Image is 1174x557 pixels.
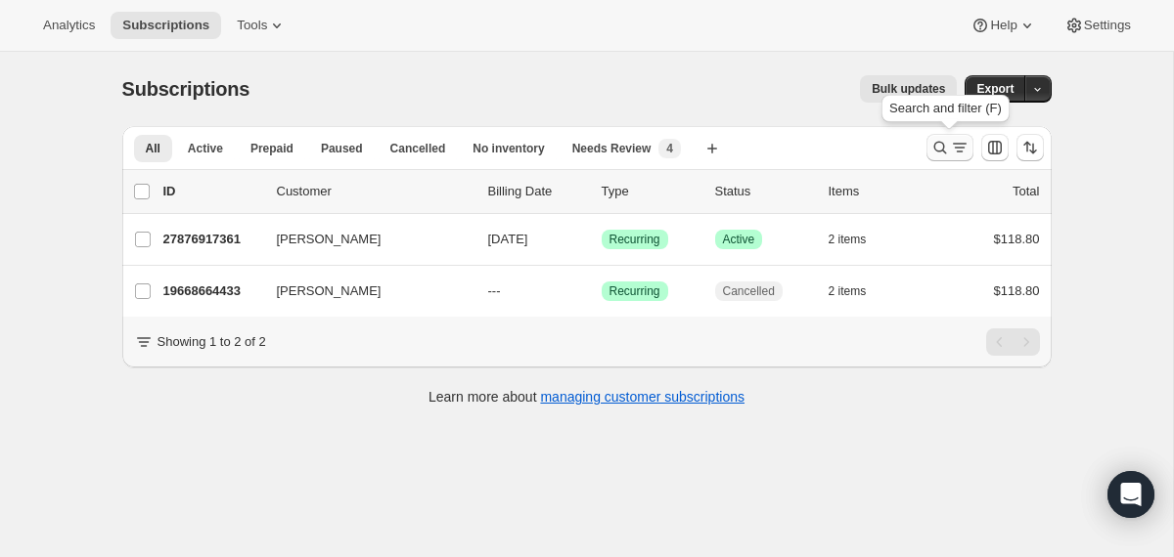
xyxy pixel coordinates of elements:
span: Recurring [610,232,660,247]
p: Customer [277,182,473,201]
p: Status [715,182,813,201]
div: Items [829,182,926,201]
button: Settings [1053,12,1143,39]
span: 2 items [829,232,867,247]
span: Active [723,232,755,247]
span: No inventory [473,141,544,156]
button: Subscriptions [111,12,221,39]
span: Subscriptions [122,18,209,33]
span: Subscriptions [122,78,250,100]
span: Cancelled [723,283,775,299]
div: IDCustomerBilling DateTypeStatusItemsTotal [163,182,1040,201]
div: 27876917361[PERSON_NAME][DATE]SuccessRecurringSuccessActive2 items$118.80 [163,226,1040,253]
button: Tools [225,12,298,39]
span: Export [976,81,1014,97]
span: 2 items [829,283,867,299]
button: [PERSON_NAME] [265,276,461,307]
span: Tools [237,18,267,33]
span: [PERSON_NAME] [277,230,382,249]
button: 2 items [829,226,888,253]
span: --- [488,283,501,298]
span: [DATE] [488,232,528,246]
div: 19668664433[PERSON_NAME]---SuccessRecurringCancelled2 items$118.80 [163,278,1040,305]
span: 4 [666,141,673,156]
div: Type [602,182,700,201]
p: ID [163,182,261,201]
span: Help [990,18,1016,33]
span: $118.80 [994,283,1040,298]
span: Paused [321,141,363,156]
div: Open Intercom Messenger [1107,471,1154,518]
span: Active [188,141,223,156]
span: Cancelled [390,141,446,156]
p: 19668664433 [163,281,261,301]
span: Needs Review [572,141,652,156]
span: Settings [1084,18,1131,33]
button: Customize table column order and visibility [981,134,1009,161]
p: Learn more about [429,387,745,407]
span: Bulk updates [872,81,945,97]
span: [PERSON_NAME] [277,281,382,301]
button: Bulk updates [860,75,957,103]
p: Showing 1 to 2 of 2 [158,332,266,352]
p: Total [1013,182,1039,201]
span: $118.80 [994,232,1040,246]
p: Billing Date [488,182,586,201]
span: Analytics [43,18,95,33]
span: All [146,141,160,156]
nav: Pagination [986,328,1040,356]
p: 27876917361 [163,230,261,249]
button: 2 items [829,278,888,305]
button: Export [965,75,1025,103]
a: managing customer subscriptions [540,389,745,405]
span: Prepaid [250,141,293,156]
button: Create new view [697,135,728,162]
button: Analytics [31,12,107,39]
button: Search and filter results [926,134,973,161]
span: Recurring [610,283,660,299]
button: [PERSON_NAME] [265,224,461,255]
button: Help [959,12,1048,39]
button: Sort the results [1016,134,1044,161]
